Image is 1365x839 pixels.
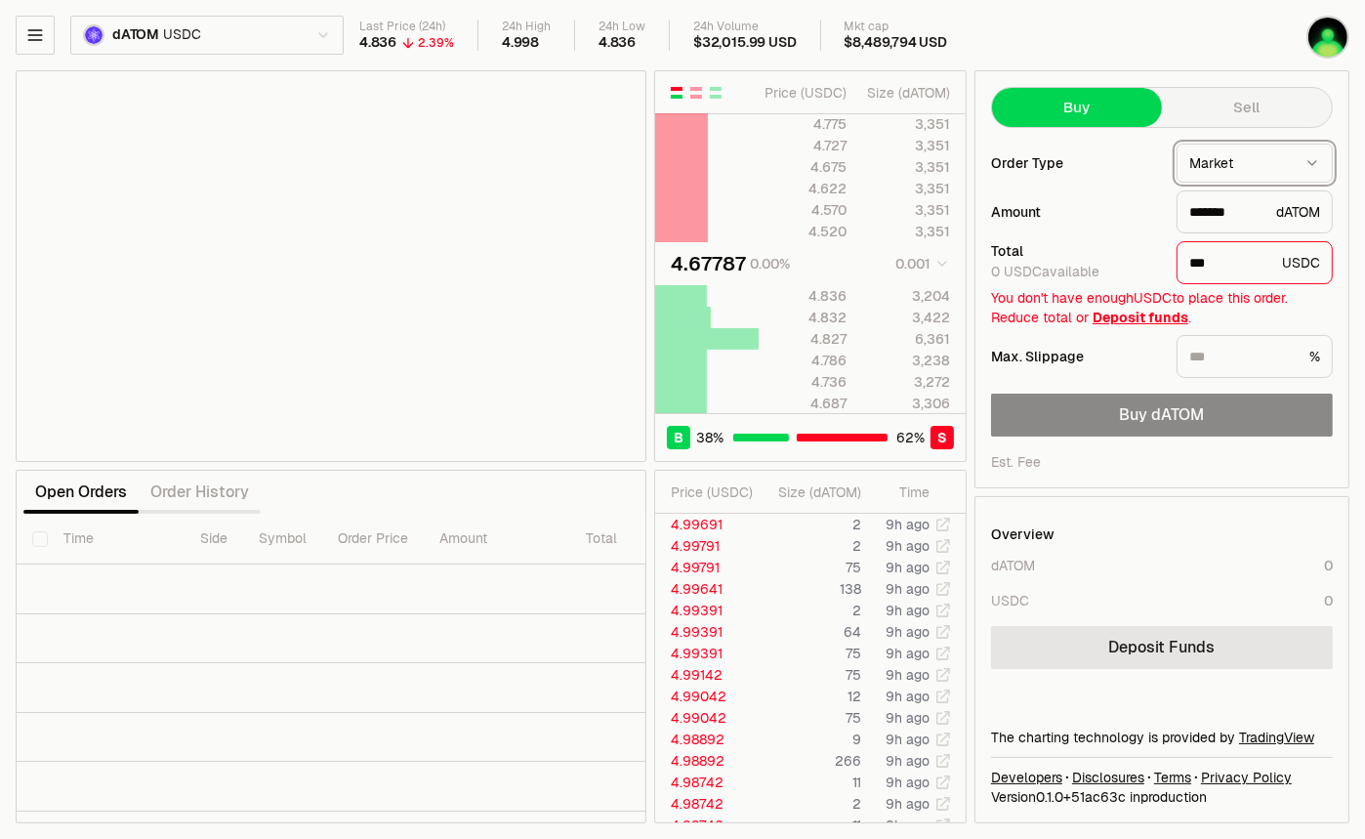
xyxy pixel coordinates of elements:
[760,83,847,103] div: Price ( USDC )
[1324,591,1333,610] div: 0
[897,428,926,447] span: 62 %
[163,26,200,44] span: USDC
[1324,556,1333,575] div: 0
[758,557,862,578] td: 75
[863,286,950,306] div: 3,204
[991,524,1055,544] div: Overview
[760,286,847,306] div: 4.836
[758,707,862,729] td: 75
[863,83,950,103] div: Size ( dATOM )
[655,750,758,772] td: 4.98892
[570,514,717,565] th: Total
[655,707,758,729] td: 4.99042
[17,71,645,461] iframe: Financial Chart
[758,621,862,643] td: 64
[937,428,947,447] span: S
[1201,768,1292,787] a: Privacy Policy
[688,85,704,101] button: Show Sell Orders Only
[655,793,758,815] td: 4.98742
[886,623,930,641] time: 9h ago
[760,329,847,349] div: 4.827
[760,179,847,198] div: 4.622
[418,35,454,51] div: 2.39%
[655,664,758,686] td: 4.99142
[760,157,847,177] div: 4.675
[32,531,48,547] button: Select all
[1093,309,1188,326] a: Deposit funds
[889,252,950,275] button: 0.001
[886,709,930,727] time: 9h ago
[863,222,950,241] div: 3,351
[886,537,930,555] time: 9h ago
[1154,768,1191,787] a: Terms
[655,729,758,750] td: 4.98892
[1177,190,1333,233] div: dATOM
[758,750,862,772] td: 266
[655,514,758,535] td: 4.99691
[886,645,930,662] time: 9h ago
[502,34,539,52] div: 4.998
[1239,729,1314,746] a: TradingView
[991,205,1161,219] div: Amount
[886,688,930,705] time: 9h ago
[758,729,862,750] td: 9
[992,88,1162,127] button: Buy
[758,772,862,793] td: 11
[750,254,790,273] div: 0.00%
[693,20,796,34] div: 24h Volume
[886,666,930,684] time: 9h ago
[760,200,847,220] div: 4.570
[23,473,139,512] button: Open Orders
[758,535,862,557] td: 2
[845,34,947,52] div: $8,489,794 USD
[886,795,930,813] time: 9h ago
[655,578,758,600] td: 4.99641
[845,20,947,34] div: Mkt cap
[863,179,950,198] div: 3,351
[886,559,930,576] time: 9h ago
[758,600,862,621] td: 2
[758,686,862,707] td: 12
[599,34,636,52] div: 4.836
[760,308,847,327] div: 4.832
[863,200,950,220] div: 3,351
[599,20,645,34] div: 24h Low
[991,288,1333,327] div: You don't have enough USDC to place this order. Reduce total or .
[708,85,724,101] button: Show Buy Orders Only
[760,394,847,413] div: 4.687
[863,114,950,134] div: 3,351
[359,34,396,52] div: 4.836
[991,350,1161,363] div: Max. Slippage
[991,787,1333,807] div: Version 0.1.0 + in production
[185,514,243,565] th: Side
[886,752,930,770] time: 9h ago
[886,731,930,748] time: 9h ago
[758,514,862,535] td: 2
[655,621,758,643] td: 4.99391
[991,591,1029,610] div: USDC
[48,514,185,565] th: Time
[655,557,758,578] td: 4.99791
[655,535,758,557] td: 4.99791
[655,686,758,707] td: 4.99042
[424,514,570,565] th: Amount
[322,514,424,565] th: Order Price
[758,793,862,815] td: 2
[991,244,1161,258] div: Total
[886,602,930,619] time: 9h ago
[674,428,683,447] span: B
[886,516,930,533] time: 9h ago
[1177,335,1333,378] div: %
[758,578,862,600] td: 138
[112,26,159,44] span: dATOM
[863,351,950,370] div: 3,238
[1308,18,1347,57] img: Main
[502,20,551,34] div: 24h High
[1071,788,1126,806] span: 51ac63cab18b9e1e2242c4fd16b072ad6180c1d7
[760,114,847,134] div: 4.775
[655,643,758,664] td: 4.99391
[85,26,103,44] img: dATOM Logo
[991,626,1333,669] a: Deposit Funds
[991,452,1041,472] div: Est. Fee
[139,473,261,512] button: Order History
